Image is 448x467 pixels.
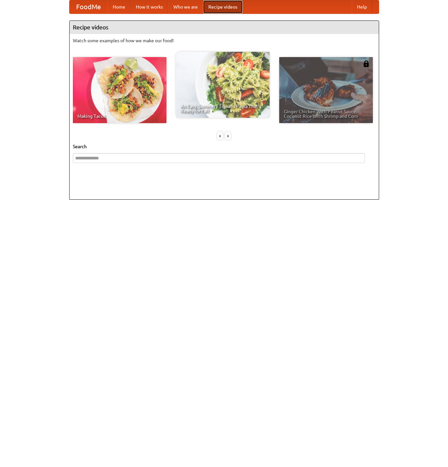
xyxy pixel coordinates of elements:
a: How it works [131,0,168,14]
a: Making Tacos [73,57,166,123]
span: An Easy, Summery Tomato Pasta That's Ready for Fall [181,104,265,113]
span: Making Tacos [77,114,162,118]
div: « [217,132,223,140]
h4: Recipe videos [70,21,379,34]
a: Who we are [168,0,203,14]
a: FoodMe [70,0,107,14]
p: Watch some examples of how we make our food! [73,37,375,44]
div: » [225,132,231,140]
a: Help [352,0,372,14]
h5: Search [73,143,375,150]
a: Home [107,0,131,14]
a: An Easy, Summery Tomato Pasta That's Ready for Fall [176,52,270,118]
img: 483408.png [363,60,370,67]
a: Recipe videos [203,0,243,14]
